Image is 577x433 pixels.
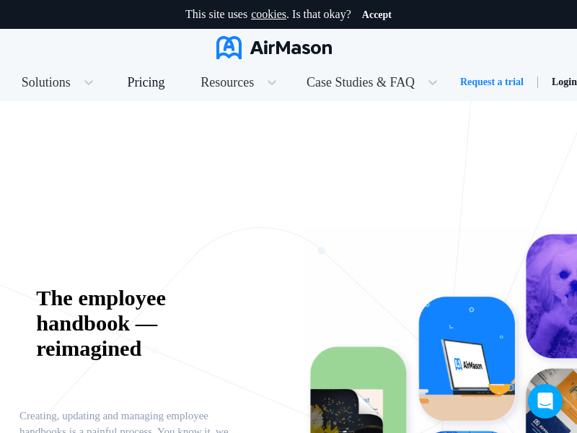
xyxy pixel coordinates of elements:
img: AirMason Logo [216,36,332,59]
a: Login [552,76,577,87]
span: Resources [201,76,254,89]
span: | [537,75,539,87]
p: The employee handbook — reimagined [36,286,226,362]
button: Accept cookies [362,9,392,21]
a: cookies [251,8,286,21]
div: Open Intercom Messenger [528,384,563,419]
div: Pricing [128,76,165,89]
span: Solutions [22,76,71,89]
a: Request a trial [460,75,524,89]
span: Case Studies & FAQ [307,76,415,89]
a: Pricing [128,69,165,95]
